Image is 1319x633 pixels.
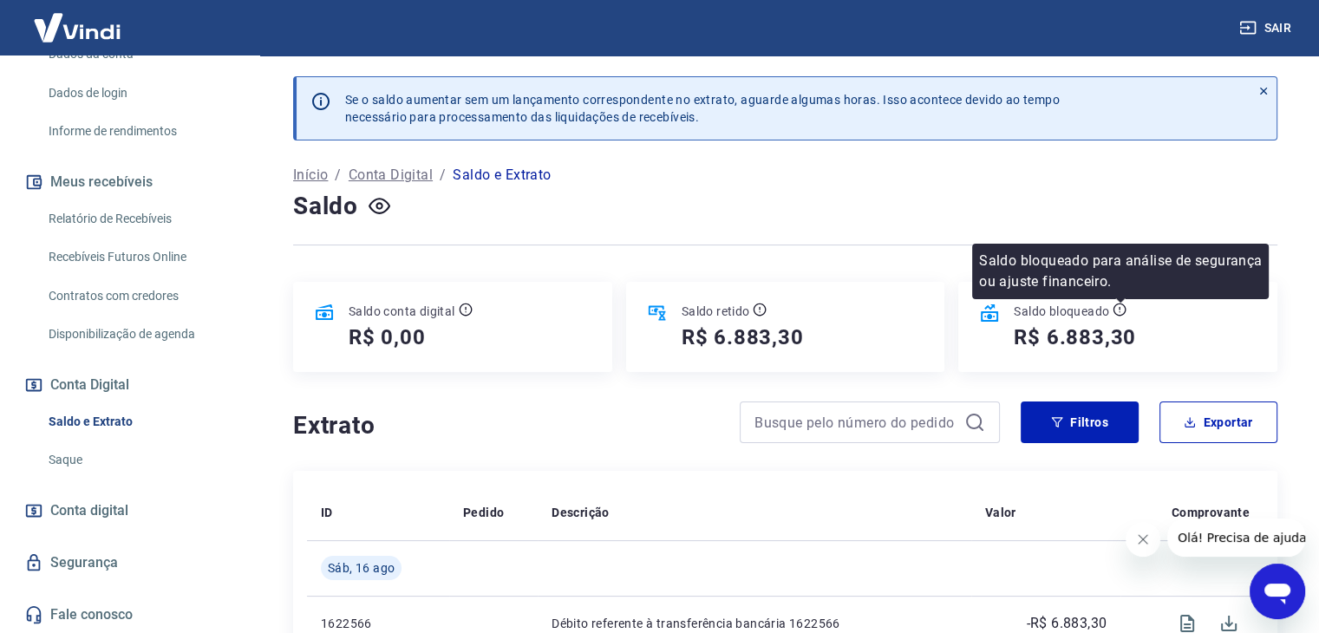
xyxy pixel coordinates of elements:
[552,615,957,632] p: Débito referente à transferência bancária 1622566
[321,615,435,632] p: 1622566
[42,239,238,275] a: Recebíveis Futuros Online
[1014,303,1109,320] p: Saldo bloqueado
[42,278,238,314] a: Contratos com credores
[349,303,455,320] p: Saldo conta digital
[293,408,719,443] h4: Extrato
[10,12,146,26] span: Olá! Precisa de ajuda?
[21,544,238,582] a: Segurança
[682,323,804,351] h5: R$ 6.883,30
[42,201,238,237] a: Relatório de Recebíveis
[50,499,128,523] span: Conta digital
[1159,401,1277,443] button: Exportar
[463,504,504,521] p: Pedido
[42,442,238,478] a: Saque
[21,492,238,530] a: Conta digital
[349,165,433,186] a: Conta Digital
[1021,401,1139,443] button: Filtros
[349,323,426,351] h5: R$ 0,00
[21,1,134,54] img: Vindi
[21,366,238,404] button: Conta Digital
[1172,504,1250,521] p: Comprovante
[979,251,1262,292] p: Saldo bloqueado para análise de segurança ou ajuste financeiro.
[293,165,328,186] a: Início
[1126,522,1160,557] iframe: Fechar mensagem
[42,404,238,440] a: Saldo e Extrato
[293,189,358,224] h4: Saldo
[42,75,238,111] a: Dados de login
[1014,323,1136,351] h5: R$ 6.883,30
[42,316,238,352] a: Disponibilização de agenda
[552,504,610,521] p: Descrição
[1167,519,1305,557] iframe: Mensagem da empresa
[453,165,551,186] p: Saldo e Extrato
[1236,12,1298,44] button: Sair
[985,504,1016,521] p: Valor
[21,163,238,201] button: Meus recebíveis
[754,409,957,435] input: Busque pelo número do pedido
[321,504,333,521] p: ID
[345,91,1060,126] p: Se o saldo aumentar sem um lançamento correspondente no extrato, aguarde algumas horas. Isso acon...
[42,114,238,149] a: Informe de rendimentos
[335,165,341,186] p: /
[682,303,750,320] p: Saldo retido
[328,559,395,577] span: Sáb, 16 ago
[1250,564,1305,619] iframe: Botão para abrir a janela de mensagens
[440,165,446,186] p: /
